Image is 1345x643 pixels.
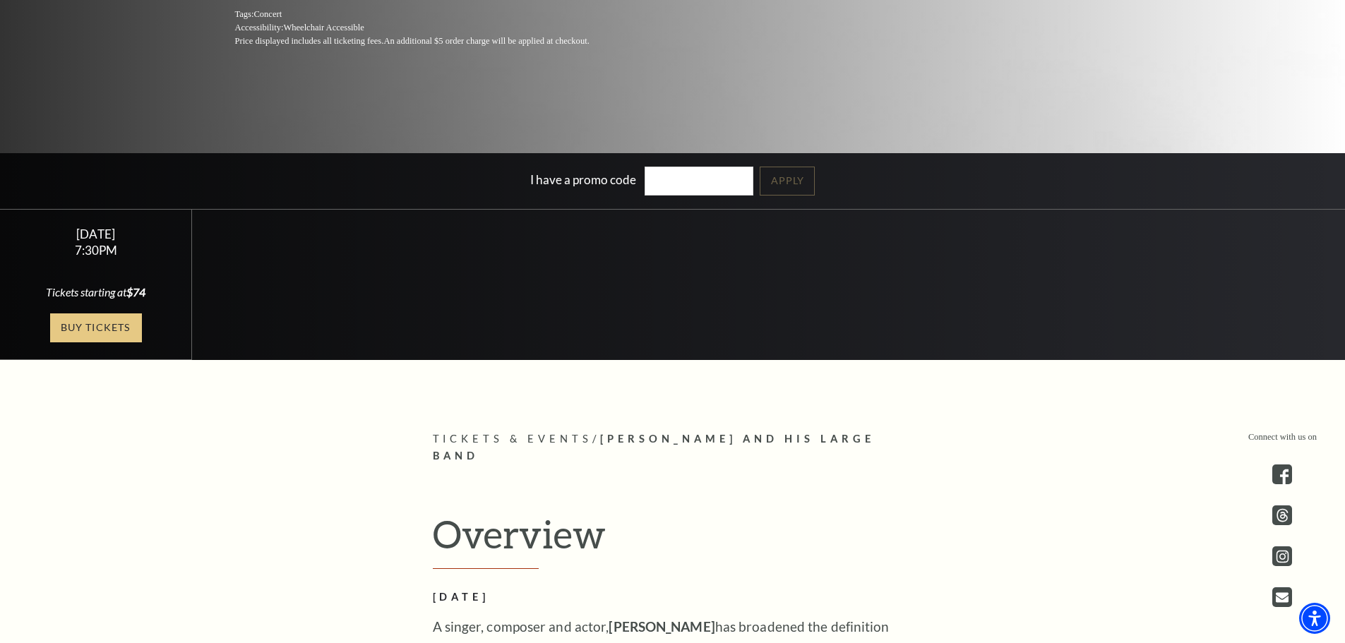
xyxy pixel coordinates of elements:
a: Buy Tickets [50,313,142,342]
strong: [PERSON_NAME] [609,618,715,635]
p: Connect with us on [1248,431,1317,444]
div: Tickets starting at [17,284,175,300]
span: [PERSON_NAME] and his Large Band [433,433,875,462]
p: Tags: [235,8,623,21]
a: instagram - open in a new tab [1272,546,1292,566]
span: An additional $5 order charge will be applied at checkout. [383,36,589,46]
div: [DATE] [17,227,175,241]
span: Tickets & Events [433,433,593,445]
a: facebook - open in a new tab [1272,464,1292,484]
h2: Overview [433,511,913,569]
span: Concert [253,9,282,19]
label: I have a promo code [530,172,636,187]
a: Open this option - open in a new tab [1272,587,1292,607]
p: Accessibility: [235,21,623,35]
p: / [433,431,913,466]
span: $74 [126,285,145,299]
p: Price displayed includes all ticketing fees. [235,35,623,48]
span: Wheelchair Accessible [283,23,364,32]
a: threads.com - open in a new tab [1272,505,1292,525]
div: Accessibility Menu [1299,603,1330,634]
h2: [DATE] [433,589,892,606]
div: 7:30PM [17,244,175,256]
